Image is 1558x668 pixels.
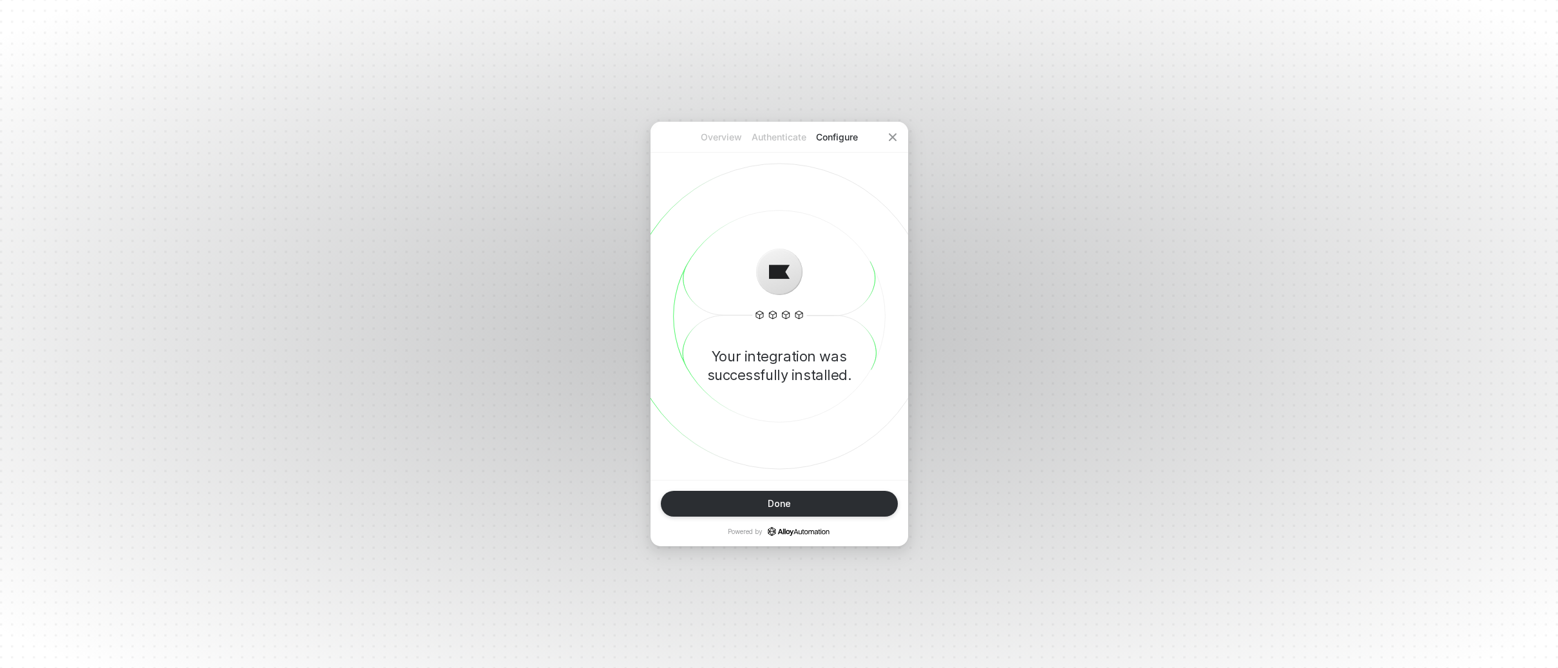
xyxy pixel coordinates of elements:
p: Configure [808,131,866,144]
img: icon [769,262,790,282]
p: Authenticate [750,131,808,144]
p: Your integration was successfully installed. [671,347,888,385]
p: Overview [692,131,750,144]
span: icon-close [888,132,898,142]
button: Done [661,491,898,517]
div: Done [768,499,791,509]
a: icon-success [768,527,830,536]
p: Powered by [728,527,830,536]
